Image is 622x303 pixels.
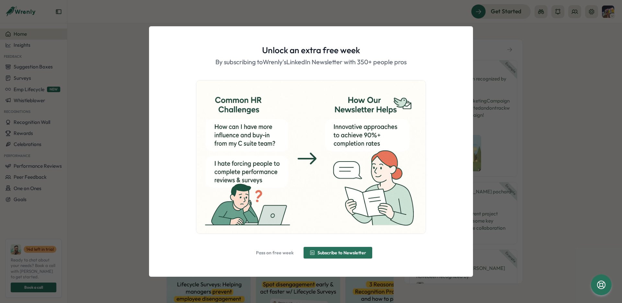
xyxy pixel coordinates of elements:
[250,247,300,259] button: Pass on free week
[196,80,426,234] img: ChatGPT Image
[215,57,407,67] p: By subscribing to Wrenly's LinkedIn Newsletter with 350+ people pros
[262,44,360,56] h1: Unlock an extra free week
[256,250,294,255] span: Pass on free week
[317,250,366,255] span: Subscribe to Newsletter
[304,247,372,259] button: Subscribe to Newsletter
